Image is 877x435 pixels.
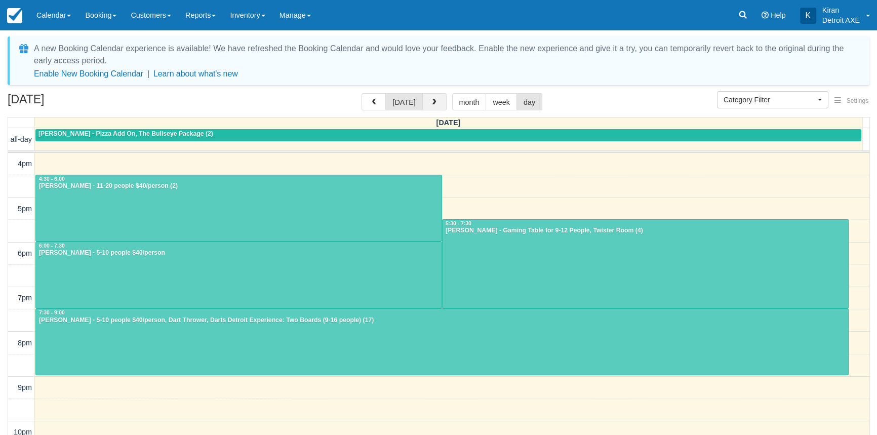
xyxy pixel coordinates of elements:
[35,175,442,242] a: 4:30 - 6:00[PERSON_NAME] - 11-20 people $40/person (2)
[516,93,542,110] button: day
[7,8,22,23] img: checkfront-main-nav-mini-logo.png
[39,310,65,315] span: 7:30 - 9:00
[34,43,857,67] div: A new Booking Calendar experience is available! We have refreshed the Booking Calendar and would ...
[800,8,816,24] div: K
[18,383,32,391] span: 9pm
[35,308,849,375] a: 7:30 - 9:00[PERSON_NAME] - 5-10 people $40/person, Dart Thrower, Darts Detroit Experience: Two Bo...
[34,69,143,79] button: Enable New Booking Calendar
[486,93,517,110] button: week
[828,94,874,108] button: Settings
[442,219,849,308] a: 5:30 - 7:30[PERSON_NAME] - Gaming Table for 9-12 People, Twister Room (4)
[18,160,32,168] span: 4pm
[18,294,32,302] span: 7pm
[35,129,861,141] a: [PERSON_NAME] - Pizza Add On, The Bullseye Package (2)
[18,339,32,347] span: 8pm
[822,5,860,15] p: Kiran
[771,11,786,19] span: Help
[436,118,461,127] span: [DATE]
[822,15,860,25] p: Detroit AXE
[18,249,32,257] span: 6pm
[147,69,149,78] span: |
[39,243,65,249] span: 6:00 - 7:30
[445,227,846,235] div: [PERSON_NAME] - Gaming Table for 9-12 People, Twister Room (4)
[38,249,439,257] div: [PERSON_NAME] - 5-10 people $40/person
[38,182,439,190] div: [PERSON_NAME] - 11-20 people $40/person (2)
[35,242,442,308] a: 6:00 - 7:30[PERSON_NAME] - 5-10 people $40/person
[446,221,471,226] span: 5:30 - 7:30
[452,93,487,110] button: month
[8,93,136,112] h2: [DATE]
[38,130,213,137] span: [PERSON_NAME] - Pizza Add On, The Bullseye Package (2)
[153,69,238,78] a: Learn about what's new
[18,205,32,213] span: 5pm
[762,12,769,19] i: Help
[717,91,828,108] button: Category Filter
[38,317,846,325] div: [PERSON_NAME] - 5-10 people $40/person, Dart Thrower, Darts Detroit Experience: Two Boards (9-16 ...
[385,93,422,110] button: [DATE]
[724,95,815,105] span: Category Filter
[847,97,868,104] span: Settings
[39,176,65,182] span: 4:30 - 6:00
